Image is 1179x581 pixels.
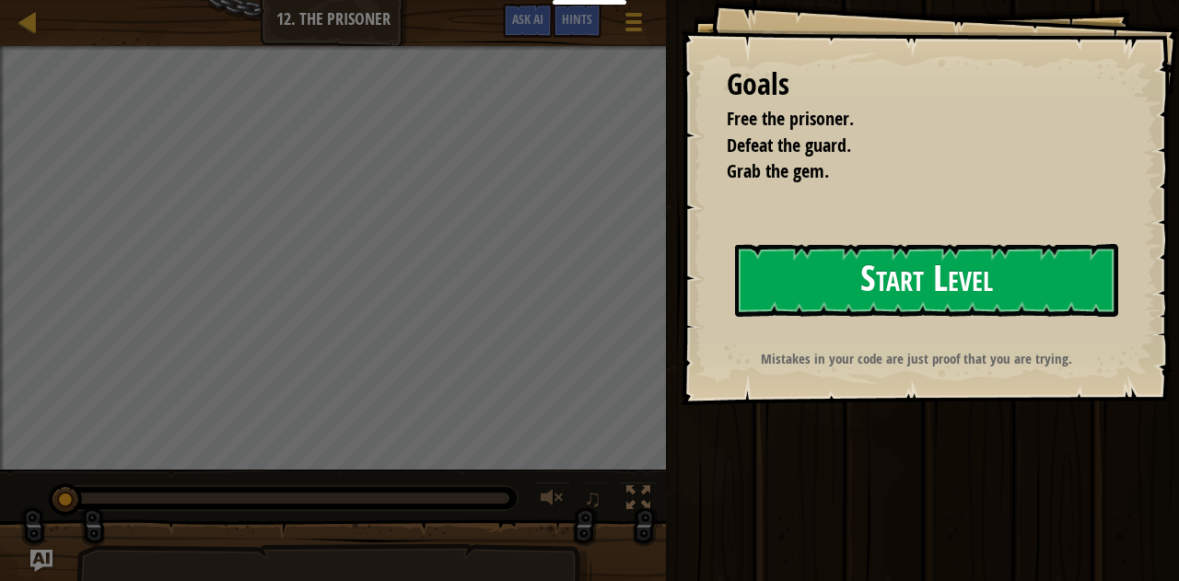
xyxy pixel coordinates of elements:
[580,482,612,519] button: ♫
[584,484,602,512] span: ♫
[704,133,1111,159] li: Defeat the guard.
[620,482,657,519] button: Toggle fullscreen
[512,10,543,28] span: Ask AI
[562,10,592,28] span: Hints
[727,133,851,157] span: Defeat the guard.
[735,244,1119,317] button: Start Level
[704,106,1111,133] li: Free the prisoner.
[727,64,1115,106] div: Goals
[727,106,854,131] span: Free the prisoner.
[611,4,657,47] button: Show game menu
[503,4,553,38] button: Ask AI
[727,158,829,183] span: Grab the gem.
[534,482,571,519] button: Adjust volume
[704,158,1111,185] li: Grab the gem.
[761,349,1072,368] strong: Mistakes in your code are just proof that you are trying.
[30,550,53,572] button: Ask AI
